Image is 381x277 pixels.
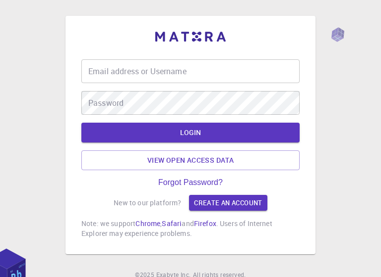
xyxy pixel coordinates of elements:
[135,219,160,228] a: Chrome
[81,219,300,238] p: Note: we support , and . Users of Internet Explorer may experience problems.
[114,198,181,208] p: New to our platform?
[158,178,223,187] a: Forgot Password?
[81,150,300,170] a: View open access data
[194,219,216,228] a: Firefox
[162,219,182,228] a: Safari
[189,195,267,211] a: Create an account
[81,123,300,142] button: LOGIN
